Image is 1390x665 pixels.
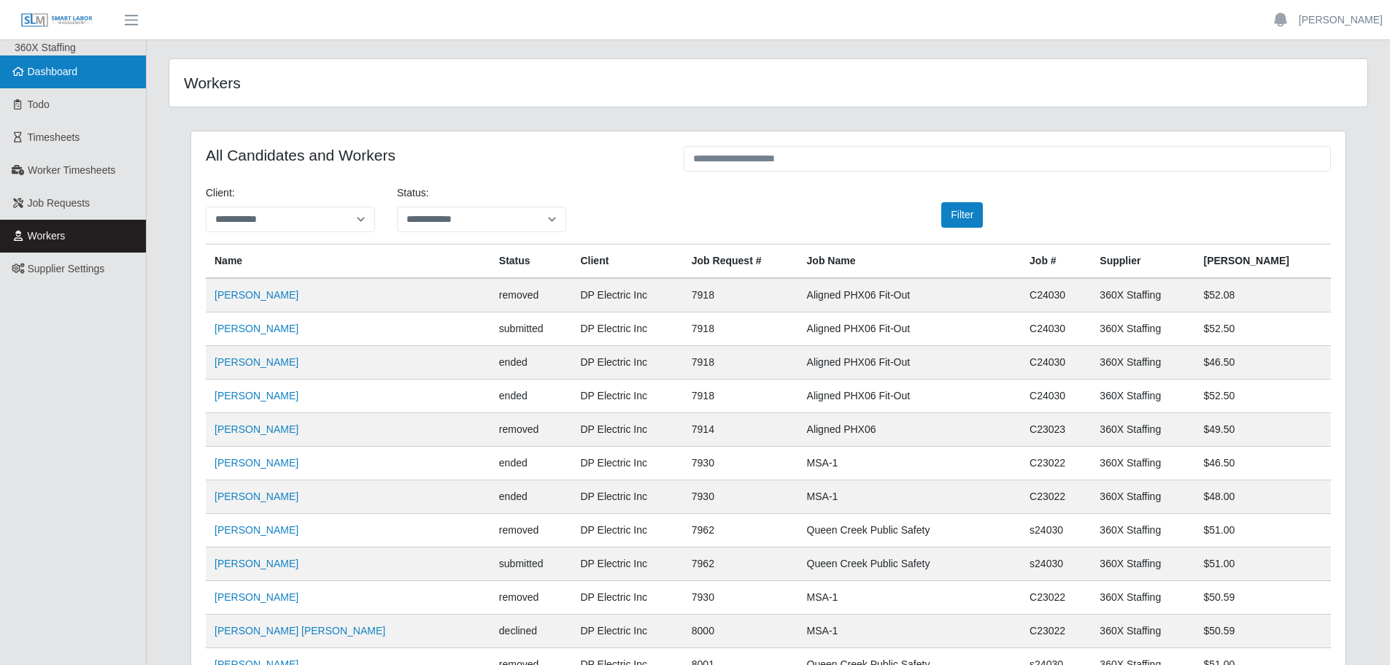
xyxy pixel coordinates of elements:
td: 7962 [683,514,798,547]
a: [PERSON_NAME] [215,457,298,469]
td: MSA-1 [798,615,1022,648]
a: [PERSON_NAME] [215,289,298,301]
td: 360X Staffing [1091,278,1194,312]
th: [PERSON_NAME] [1194,245,1331,279]
td: MSA-1 [798,581,1022,615]
td: $51.00 [1194,514,1331,547]
span: Todo [28,99,50,110]
span: Dashboard [28,66,78,77]
button: Filter [941,202,983,228]
td: $50.59 [1194,581,1331,615]
td: DP Electric Inc [571,447,682,480]
td: $50.59 [1194,615,1331,648]
th: Job Name [798,245,1022,279]
a: [PERSON_NAME] [215,491,298,502]
td: 7914 [683,413,798,447]
span: Supplier Settings [28,263,105,274]
td: Queen Creek Public Safety [798,514,1022,547]
td: ended [490,447,572,480]
th: Supplier [1091,245,1194,279]
td: 360X Staffing [1091,514,1194,547]
td: $52.08 [1194,278,1331,312]
td: DP Electric Inc [571,380,682,413]
td: 8000 [683,615,798,648]
td: s24030 [1021,514,1091,547]
td: Queen Creek Public Safety [798,547,1022,581]
h4: Workers [184,74,658,92]
td: 360X Staffing [1091,413,1194,447]
td: 7930 [683,447,798,480]
td: 360X Staffing [1091,312,1194,346]
td: DP Electric Inc [571,615,682,648]
th: Client [571,245,682,279]
span: Worker Timesheets [28,164,115,176]
td: DP Electric Inc [571,312,682,346]
td: C23023 [1021,413,1091,447]
td: DP Electric Inc [571,278,682,312]
a: [PERSON_NAME] [PERSON_NAME] [215,625,385,637]
td: $46.50 [1194,447,1331,480]
td: submitted [490,547,572,581]
td: declined [490,615,572,648]
td: ended [490,480,572,514]
td: Aligned PHX06 Fit-Out [798,380,1022,413]
td: Aligned PHX06 Fit-Out [798,346,1022,380]
span: Workers [28,230,66,242]
td: $48.00 [1194,480,1331,514]
td: C24030 [1021,346,1091,380]
td: DP Electric Inc [571,514,682,547]
th: Job Request # [683,245,798,279]
td: $52.50 [1194,312,1331,346]
td: 360X Staffing [1091,547,1194,581]
td: C23022 [1021,615,1091,648]
img: SLM Logo [20,12,93,28]
span: Job Requests [28,197,90,209]
td: ended [490,380,572,413]
td: 7918 [683,380,798,413]
a: [PERSON_NAME] [215,423,298,435]
td: ended [490,346,572,380]
td: submitted [490,312,572,346]
td: 7918 [683,346,798,380]
a: [PERSON_NAME] [215,524,298,536]
th: Job # [1021,245,1091,279]
td: 7930 [683,480,798,514]
a: [PERSON_NAME] [215,591,298,603]
span: 360X Staffing [15,42,76,53]
label: Client: [206,185,235,201]
td: removed [490,514,572,547]
td: 360X Staffing [1091,447,1194,480]
td: MSA-1 [798,447,1022,480]
td: 7962 [683,547,798,581]
span: Timesheets [28,131,80,143]
a: [PERSON_NAME] [215,323,298,334]
td: removed [490,278,572,312]
td: Aligned PHX06 [798,413,1022,447]
a: [PERSON_NAME] [215,390,298,401]
td: removed [490,581,572,615]
td: 360X Staffing [1091,380,1194,413]
td: DP Electric Inc [571,581,682,615]
td: DP Electric Inc [571,346,682,380]
td: 360X Staffing [1091,581,1194,615]
td: 360X Staffing [1091,480,1194,514]
th: Status [490,245,572,279]
th: Name [206,245,490,279]
td: $51.00 [1194,547,1331,581]
td: removed [490,413,572,447]
td: C23022 [1021,447,1091,480]
h4: All Candidates and Workers [206,146,662,164]
td: C24030 [1021,312,1091,346]
a: [PERSON_NAME] [215,558,298,569]
td: C24030 [1021,380,1091,413]
label: Status: [397,185,429,201]
td: C24030 [1021,278,1091,312]
td: DP Electric Inc [571,413,682,447]
td: 7930 [683,581,798,615]
td: C23022 [1021,480,1091,514]
td: C23022 [1021,581,1091,615]
td: DP Electric Inc [571,547,682,581]
td: $52.50 [1194,380,1331,413]
td: DP Electric Inc [571,480,682,514]
td: MSA-1 [798,480,1022,514]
